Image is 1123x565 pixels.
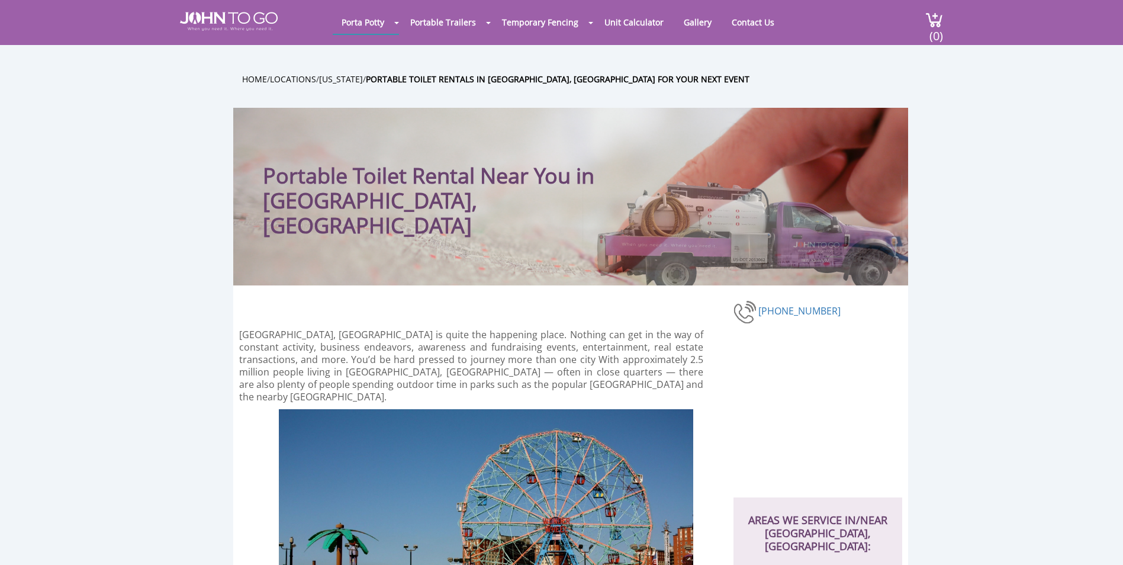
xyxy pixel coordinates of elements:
a: Locations [270,73,316,85]
a: Home [242,73,267,85]
ul: / / / [242,72,917,86]
img: phone-number [733,299,758,325]
span: (0) [929,18,943,44]
a: Gallery [675,11,720,34]
a: Unit Calculator [596,11,672,34]
h1: Portable Toilet Rental Near You in [GEOGRAPHIC_DATA], [GEOGRAPHIC_DATA] [263,131,645,238]
a: [US_STATE] [319,73,363,85]
h2: AREAS WE SERVICE IN/NEAR [GEOGRAPHIC_DATA], [GEOGRAPHIC_DATA]: [745,497,890,553]
a: Temporary Fencing [493,11,587,34]
a: Porta Potty [333,11,393,34]
a: Contact Us [723,11,783,34]
a: Portable Trailers [401,11,485,34]
img: cart a [925,12,943,28]
a: [PHONE_NUMBER] [758,304,841,317]
button: Live Chat [1076,518,1123,565]
img: Truck [583,175,902,285]
img: JOHN to go [180,12,278,31]
p: [GEOGRAPHIC_DATA], [GEOGRAPHIC_DATA] is quite the happening place. Nothing can get in the way of ... [239,329,704,403]
a: Portable Toilet Rentals in [GEOGRAPHIC_DATA], [GEOGRAPHIC_DATA] for Your Next Event [366,73,749,85]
